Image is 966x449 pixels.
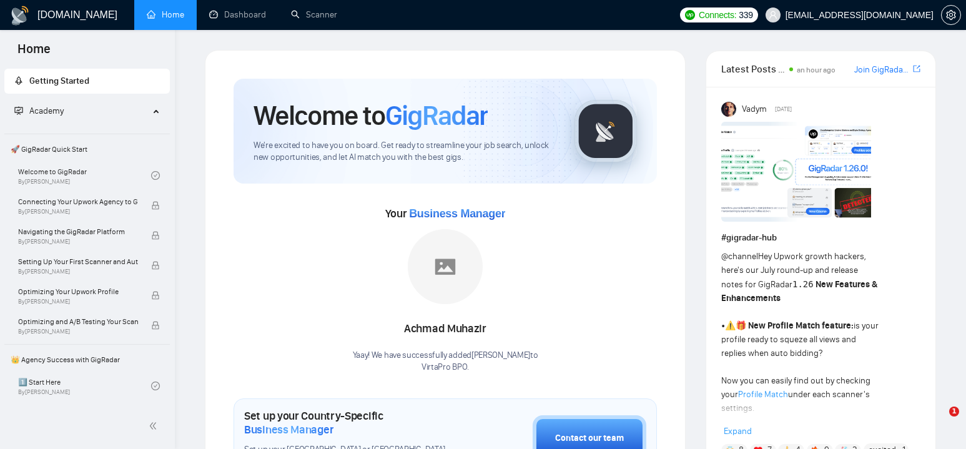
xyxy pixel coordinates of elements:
[18,162,151,189] a: Welcome to GigRadarBy[PERSON_NAME]
[385,207,506,220] span: Your
[913,63,920,75] a: export
[739,8,752,22] span: 339
[721,102,736,117] img: Vadym
[29,76,89,86] span: Getting Started
[6,137,169,162] span: 🚀 GigRadar Quick Start
[29,106,64,116] span: Academy
[147,9,184,20] a: homeHome
[685,10,695,20] img: upwork-logo.png
[555,432,624,445] div: Contact our team
[244,409,470,437] h1: Set up your Country-Specific
[913,64,920,74] span: export
[151,201,160,210] span: lock
[738,389,788,400] a: Profile Match
[941,5,961,25] button: setting
[18,225,138,238] span: Navigating the GigRadar Platform
[797,66,835,74] span: an hour ago
[742,102,767,116] span: Vadym
[18,195,138,208] span: Connecting Your Upwork Agency to GigRadar
[18,238,138,245] span: By [PERSON_NAME]
[14,106,64,116] span: Academy
[721,279,877,303] strong: New Features & Enhancements
[18,255,138,268] span: Setting Up Your First Scanner and Auto-Bidder
[18,372,151,400] a: 1️⃣ Start HereBy[PERSON_NAME]
[244,423,333,437] span: Business Manager
[209,9,266,20] a: dashboardDashboard
[942,10,960,20] span: setting
[574,100,637,162] img: gigradar-logo.png
[769,11,777,19] span: user
[151,171,160,180] span: check-circle
[4,69,170,94] li: Getting Started
[7,40,61,66] span: Home
[18,328,138,335] span: By [PERSON_NAME]
[353,350,538,373] div: Yaay! We have successfully added [PERSON_NAME] to
[353,362,538,373] p: VirtaPro BPO .
[18,285,138,298] span: Optimizing Your Upwork Profile
[721,61,786,77] span: Latest Posts from the GigRadar Community
[792,279,814,289] code: 1.26
[353,318,538,340] div: Achmad Muhazir
[18,208,138,215] span: By [PERSON_NAME]
[724,426,752,437] span: Expand
[151,291,160,300] span: lock
[854,63,910,77] a: Join GigRadar Slack Community
[151,231,160,240] span: lock
[6,347,169,372] span: 👑 Agency Success with GigRadar
[775,104,792,115] span: [DATE]
[736,320,746,331] span: 🎁
[151,382,160,390] span: check-circle
[409,207,505,220] span: Business Manager
[721,231,920,245] h1: # gigradar-hub
[151,321,160,330] span: lock
[18,298,138,305] span: By [PERSON_NAME]
[725,320,736,331] span: ⚠️
[18,268,138,275] span: By [PERSON_NAME]
[949,407,959,417] span: 1
[14,106,23,115] span: fund-projection-screen
[291,9,337,20] a: searchScanner
[699,8,736,22] span: Connects:
[408,229,483,304] img: placeholder.png
[721,251,758,262] span: @channel
[18,315,138,328] span: Optimizing and A/B Testing Your Scanner for Better Results
[14,76,23,85] span: rocket
[151,261,160,270] span: lock
[149,420,161,432] span: double-left
[924,407,954,437] iframe: Intercom live chat
[721,122,871,222] img: F09AC4U7ATU-image.png
[254,99,488,132] h1: Welcome to
[10,6,30,26] img: logo
[385,99,488,132] span: GigRadar
[941,10,961,20] a: setting
[748,320,854,331] strong: New Profile Match feature:
[254,140,554,164] span: We're excited to have you on board. Get ready to streamline your job search, unlock new opportuni...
